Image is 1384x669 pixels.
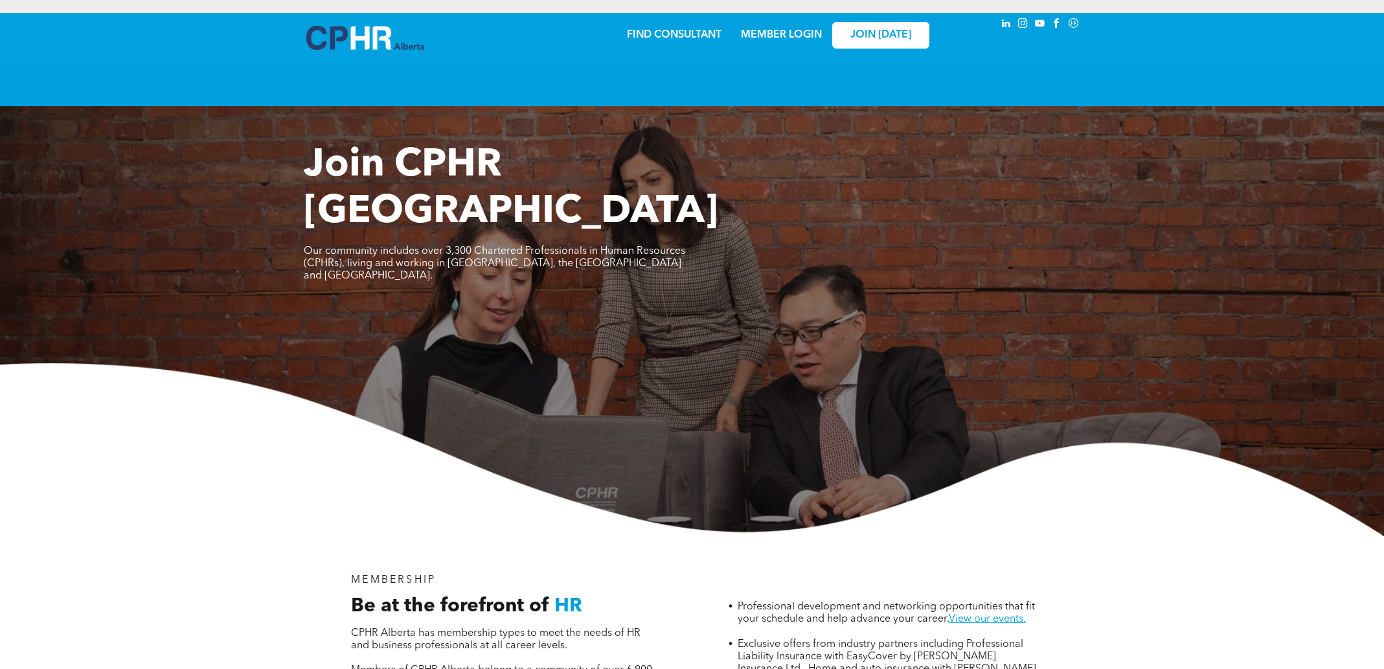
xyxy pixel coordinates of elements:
[1067,16,1081,34] a: Social network
[1016,16,1030,34] a: instagram
[554,596,582,616] span: HR
[304,246,685,281] span: Our community includes over 3,300 Chartered Professionals in Human Resources (CPHRs), living and ...
[999,16,1014,34] a: linkedin
[351,575,436,585] span: MEMBERSHIP
[1033,16,1047,34] a: youtube
[306,26,424,50] img: A blue and white logo for cp alberta
[627,30,721,40] a: FIND CONSULTANT
[351,628,641,651] span: CPHR Alberta has membership types to meet the needs of HR and business professionals at all caree...
[832,22,929,49] a: JOIN [DATE]
[1050,16,1064,34] a: facebook
[949,614,1026,624] a: View our events.
[304,146,718,232] span: Join CPHR [GEOGRAPHIC_DATA]
[741,30,822,40] a: MEMBER LOGIN
[738,602,1035,624] span: Professional development and networking opportunities that fit your schedule and help advance you...
[351,596,549,616] span: Be at the forefront of
[850,29,911,41] span: JOIN [DATE]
